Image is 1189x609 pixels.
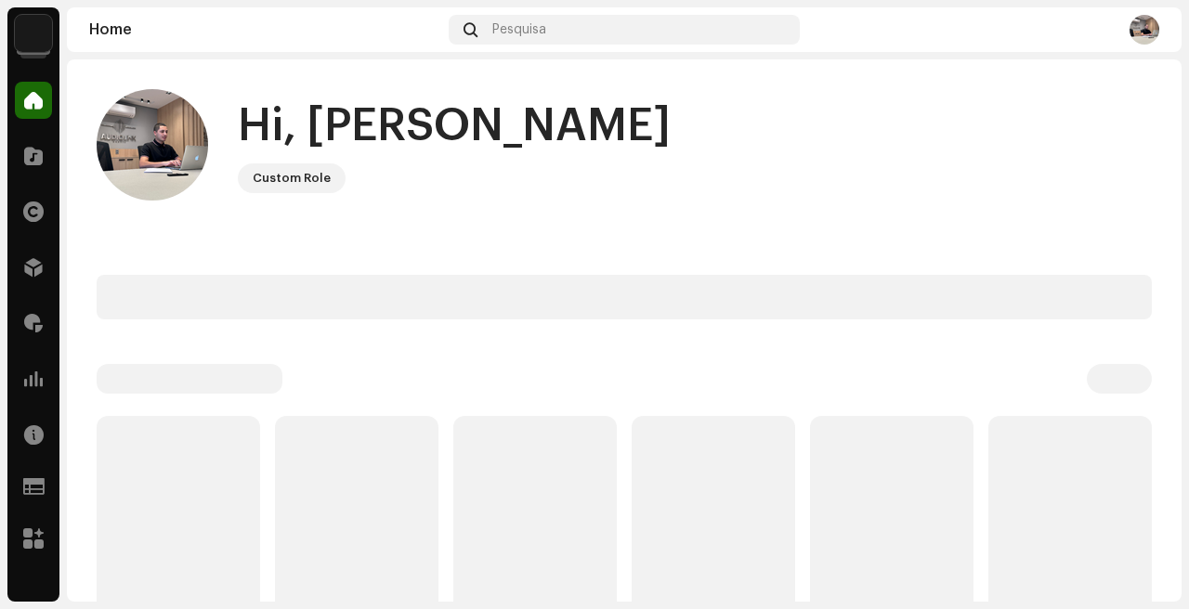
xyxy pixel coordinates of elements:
[1130,15,1159,45] img: 0ba84f16-5798-4c35-affb-ab1fe2b8839d
[492,22,546,37] span: Pesquisa
[89,22,441,37] div: Home
[253,167,331,189] div: Custom Role
[97,89,208,201] img: 0ba84f16-5798-4c35-affb-ab1fe2b8839d
[238,97,671,156] div: Hi, [PERSON_NAME]
[15,15,52,52] img: 730b9dfe-18b5-4111-b483-f30b0c182d82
